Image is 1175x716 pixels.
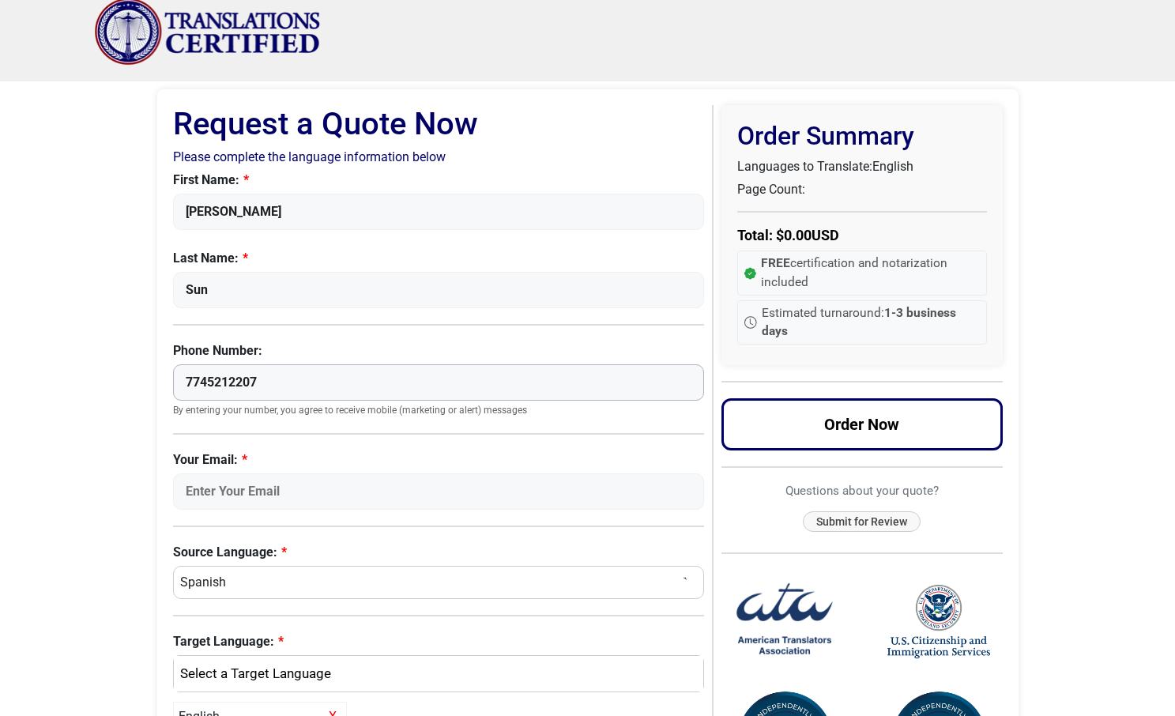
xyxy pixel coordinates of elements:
[762,304,980,341] span: Estimated turnaround:
[173,364,705,401] input: Enter Your Phone Number
[173,194,705,230] input: Enter Your First Name
[173,473,705,510] input: Enter Your Email
[737,121,987,151] h2: Order Summary
[721,105,1003,365] div: Order Summary
[173,341,705,360] label: Phone Number:
[737,224,987,246] p: Total: $ USD
[173,149,705,164] h2: Please complete the language information below
[173,632,705,651] label: Target Language:
[173,249,705,268] label: Last Name:
[173,450,705,469] label: Your Email:
[173,105,705,143] h1: Request a Quote Now
[173,171,705,190] label: First Name:
[872,159,913,174] span: English
[173,405,705,417] small: By entering your number, you agree to receive mobile (marketing or alert) messages
[761,254,980,292] span: certification and notarization included
[784,227,812,243] span: 0.00
[721,398,1003,450] button: Order Now
[173,543,705,562] label: Source Language:
[761,256,790,270] strong: FREE
[733,570,836,673] img: American Translators Association Logo
[803,511,921,533] button: Submit for Review
[887,583,990,660] img: United States Citizenship and Immigration Services Logo
[173,655,705,693] button: English
[182,664,688,684] div: English
[173,272,705,308] input: Enter Your Last Name
[737,180,987,199] p: Page Count:
[721,484,1003,498] h6: Questions about your quote?
[737,157,987,176] p: Languages to Translate:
